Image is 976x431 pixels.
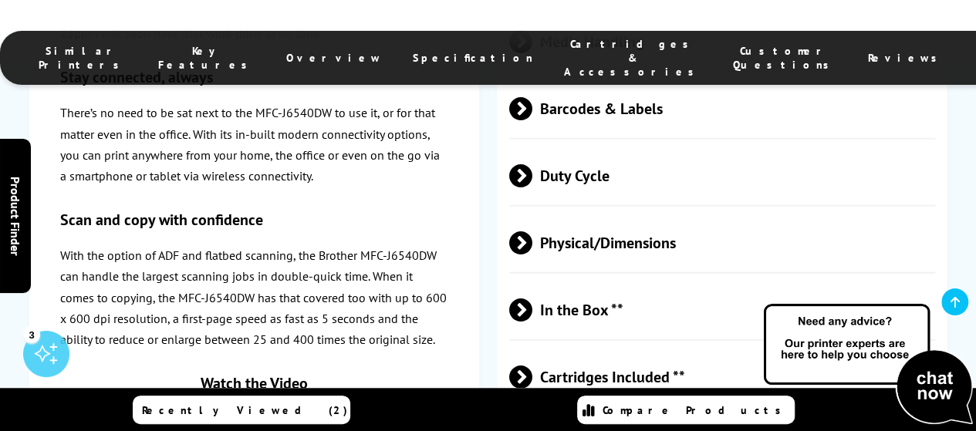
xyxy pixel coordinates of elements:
[509,214,935,272] span: Physical/Dimensions
[158,44,255,72] span: Key Features
[733,44,837,72] span: Customer Questions
[509,80,935,138] span: Barcodes & Labels
[60,103,448,187] p: There’s no need to be sat next to the MFC-J6540DW to use it, or for that matter even in the offic...
[868,51,945,65] span: Reviews
[60,245,448,350] p: With the option of ADF and flatbed scanning, the Brother MFC-J6540DW can handle the largest scann...
[509,281,935,339] span: In the Box **
[509,349,935,406] span: Cartridges Included **
[23,325,40,342] div: 3
[8,176,23,255] span: Product Finder
[577,396,795,424] a: Compare Products
[60,373,448,393] div: Watch the Video
[142,403,348,417] span: Recently Viewed (2)
[760,301,976,428] img: Open Live Chat window
[39,44,127,72] span: Similar Printers
[286,51,382,65] span: Overview
[133,396,350,424] a: Recently Viewed (2)
[564,37,702,79] span: Cartridges & Accessories
[603,403,789,417] span: Compare Products
[60,210,448,230] h3: Scan and copy with confidence
[413,51,533,65] span: Specification
[509,147,935,205] span: Duty Cycle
